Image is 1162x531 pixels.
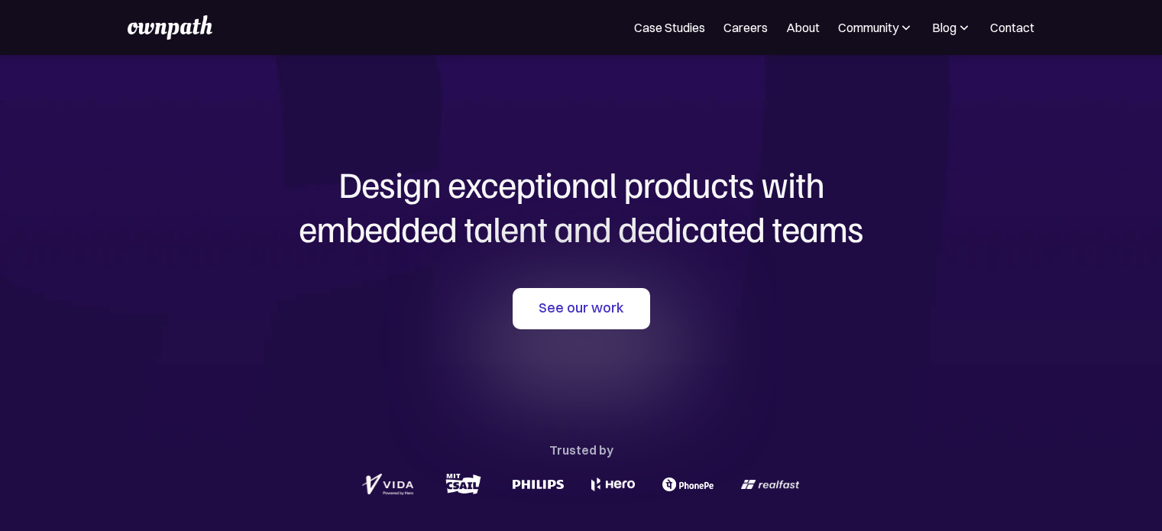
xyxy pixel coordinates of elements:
a: Case Studies [634,18,705,37]
a: Contact [990,18,1034,37]
a: About [786,18,820,37]
h1: Design exceptional products with embedded talent and dedicated teams [215,162,948,250]
div: Community [838,18,914,37]
div: Blog [932,18,956,37]
a: See our work [513,288,650,329]
div: Blog [932,18,972,37]
a: Careers [723,18,768,37]
div: Trusted by [549,439,613,461]
div: Community [838,18,898,37]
